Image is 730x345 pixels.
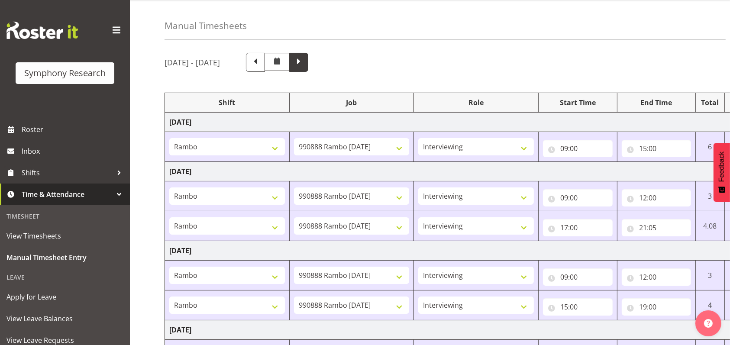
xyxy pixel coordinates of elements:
[714,143,730,202] button: Feedback - Show survey
[22,145,126,158] span: Inbox
[543,268,613,286] input: Click to select...
[543,298,613,316] input: Click to select...
[622,97,691,108] div: End Time
[622,298,691,316] input: Click to select...
[543,140,613,157] input: Click to select...
[696,181,725,211] td: 3
[165,21,247,31] h4: Manual Timesheets
[22,123,126,136] span: Roster
[622,140,691,157] input: Click to select...
[22,166,113,179] span: Shifts
[543,219,613,236] input: Click to select...
[6,290,123,303] span: Apply for Leave
[169,97,285,108] div: Shift
[700,97,720,108] div: Total
[294,97,410,108] div: Job
[2,308,128,329] a: View Leave Balances
[696,132,725,162] td: 6
[22,188,113,201] span: Time & Attendance
[622,268,691,286] input: Click to select...
[6,251,123,264] span: Manual Timesheet Entry
[6,229,123,242] span: View Timesheets
[622,219,691,236] input: Click to select...
[718,152,726,182] span: Feedback
[543,189,613,206] input: Click to select...
[696,211,725,241] td: 4.08
[6,22,78,39] img: Rosterit website logo
[2,225,128,247] a: View Timesheets
[6,312,123,325] span: View Leave Balances
[24,67,106,80] div: Symphony Research
[543,97,613,108] div: Start Time
[2,268,128,286] div: Leave
[704,319,713,328] img: help-xxl-2.png
[165,58,220,67] h5: [DATE] - [DATE]
[2,207,128,225] div: Timesheet
[696,261,725,290] td: 3
[2,286,128,308] a: Apply for Leave
[2,247,128,268] a: Manual Timesheet Entry
[418,97,534,108] div: Role
[696,290,725,320] td: 4
[622,189,691,206] input: Click to select...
